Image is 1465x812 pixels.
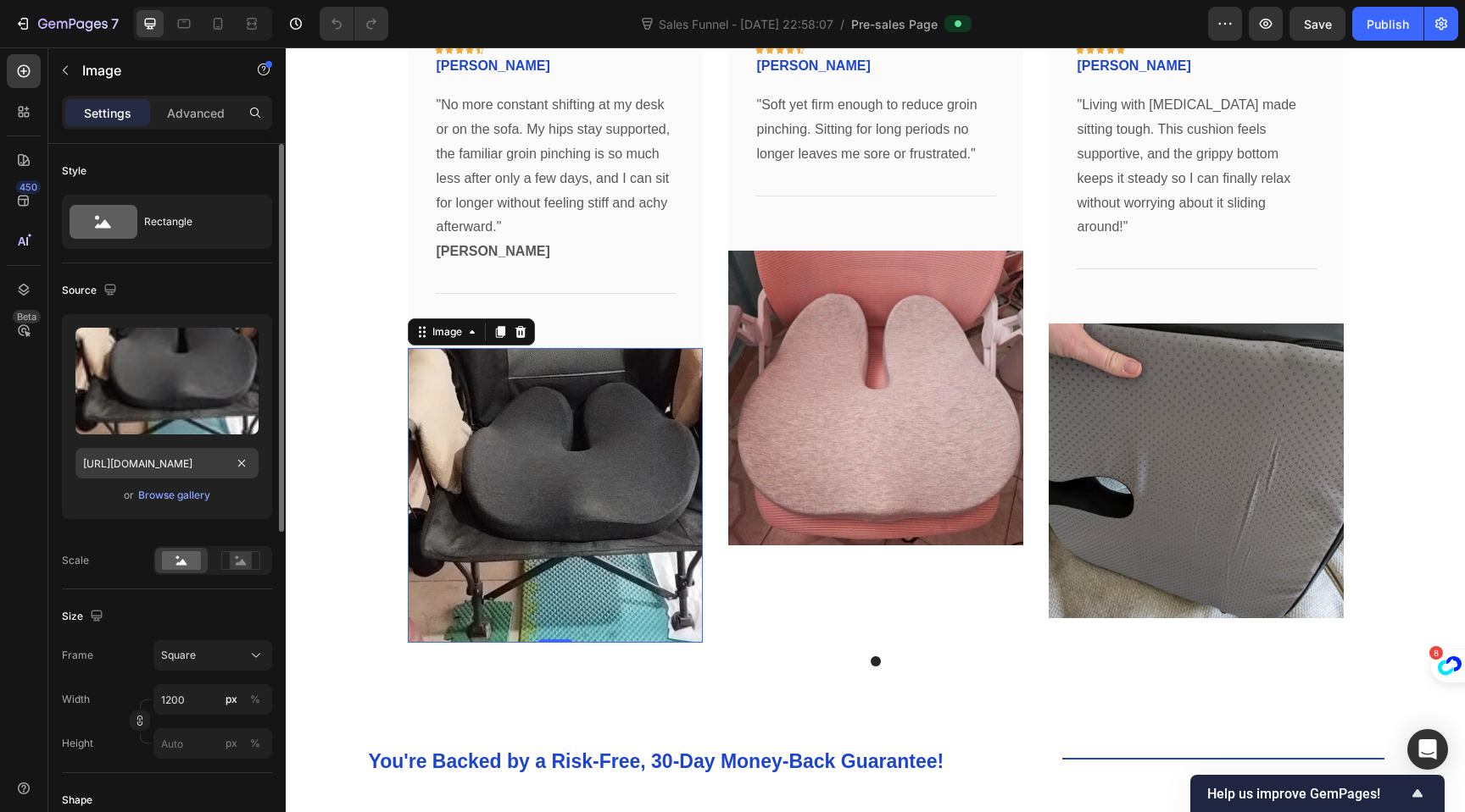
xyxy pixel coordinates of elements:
[655,15,837,33] span: Sales Funnel - [DATE] 22:58:07
[1407,729,1448,770] div: Open Intercom Messenger
[792,46,1029,192] p: "Living with [MEDICAL_DATA] made sitting tough. This cushion feels supportive, and the grippy bot...
[75,448,259,478] input: https://example.com/image.jpg
[1352,7,1423,41] button: Publish
[226,692,237,707] div: px
[1304,17,1332,31] span: Save
[138,488,210,503] div: Browse gallery
[792,11,905,25] strong: [PERSON_NAME]
[124,485,134,505] span: or
[82,60,226,80] p: Image
[851,15,938,33] span: Pre-sales Page
[167,104,225,122] p: Advanced
[250,736,260,751] div: %
[137,487,211,504] button: Browse gallery
[161,648,196,663] span: Square
[62,692,90,707] label: Width
[75,328,259,434] img: preview-image
[84,104,131,122] p: Settings
[111,14,119,34] p: 7
[320,7,388,41] div: Undo/Redo
[62,648,93,663] label: Frame
[250,692,260,707] div: %
[1367,15,1409,33] div: Publish
[763,276,1058,571] img: gempages_585751277816775515-4a4f88e4-9cae-4e0f-94ff-382055e3d4f3.jpg
[62,793,92,808] div: Shape
[1290,7,1345,41] button: Save
[153,640,272,671] button: Square
[221,689,242,710] button: %
[62,553,89,568] div: Scale
[226,736,237,751] div: px
[245,733,265,754] button: px
[1207,786,1407,802] span: Help us improve GemPages!
[790,7,907,30] div: Rich Text Editor. Editing area: main
[443,203,738,498] img: gempages_585751277816775515-7e6446b3-d9a0-4727-82f1-55d7175cc2de.jpg
[13,310,41,323] div: Beta
[62,605,107,628] div: Size
[62,279,120,302] div: Source
[144,202,248,241] div: Rectangle
[62,736,93,751] label: Height
[840,15,844,33] span: /
[585,609,595,619] button: Dot
[153,728,272,759] input: px%
[7,7,126,41] button: 7
[1207,783,1428,804] button: Show survey - Help us improve GemPages!
[153,684,272,715] input: px%
[221,733,242,754] button: %
[286,47,1465,812] iframe: Design area
[81,700,725,729] h2: You're Backed by a Risk-Free, 30-Day Money-Back Guarantee!
[62,163,86,179] div: Style
[16,180,41,194] div: 450
[245,689,265,710] button: px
